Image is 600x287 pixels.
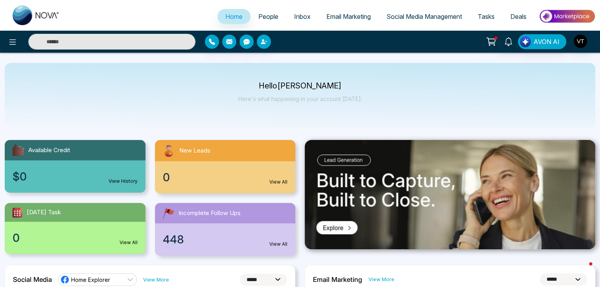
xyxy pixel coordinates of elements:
[217,9,250,24] a: Home
[502,9,534,24] a: Deals
[143,276,169,283] a: View More
[326,13,371,20] span: Email Marketing
[238,96,362,102] p: Here's what happening in your account [DATE].
[520,36,531,47] img: Lead Flow
[286,9,318,24] a: Inbox
[179,209,241,218] span: Incomplete Follow Ups
[13,230,20,246] span: 0
[379,9,470,24] a: Social Media Management
[13,168,27,185] span: $0
[71,276,110,283] span: Home Explorer
[120,239,138,246] a: View All
[11,143,25,157] img: availableCredit.svg
[13,6,60,25] img: Nova CRM Logo
[109,178,138,185] a: View History
[13,276,52,283] h2: Social Media
[294,13,311,20] span: Inbox
[534,37,560,46] span: AVON AI
[269,241,287,248] a: View All
[250,9,286,24] a: People
[387,13,462,20] span: Social Media Management
[161,143,176,158] img: newLeads.svg
[574,35,587,48] img: User Avatar
[538,7,595,25] img: Market-place.gif
[225,13,243,20] span: Home
[318,9,379,24] a: Email Marketing
[269,178,287,186] a: View All
[27,208,61,217] span: [DATE] Task
[179,146,210,155] span: New Leads
[238,83,362,89] p: Hello [PERSON_NAME]
[163,169,170,186] span: 0
[258,13,278,20] span: People
[161,206,175,220] img: followUps.svg
[510,13,526,20] span: Deals
[573,260,592,279] iframe: Intercom live chat
[368,276,394,283] a: View More
[305,140,595,249] img: .
[28,146,70,155] span: Available Credit
[470,9,502,24] a: Tasks
[163,231,184,248] span: 448
[11,206,24,219] img: todayTask.svg
[150,140,300,193] a: New Leads0View All
[478,13,495,20] span: Tasks
[518,34,566,49] button: AVON AI
[150,203,300,256] a: Incomplete Follow Ups448View All
[313,276,362,283] h2: Email Marketing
